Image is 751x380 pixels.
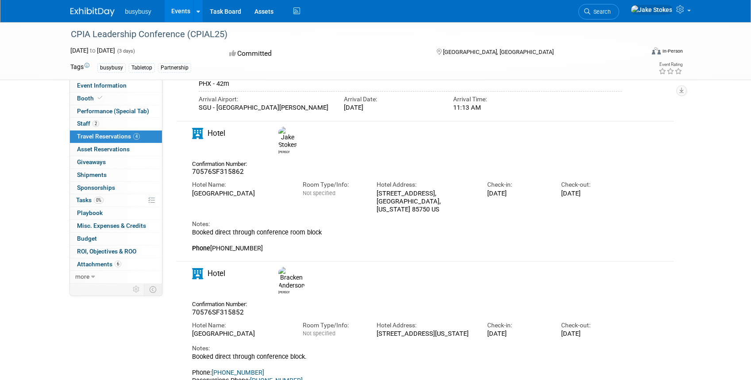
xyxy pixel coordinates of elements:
[453,104,549,111] div: 11:13 AM
[192,321,289,330] div: Hotel Name:
[70,182,162,194] a: Sponsorships
[70,105,162,118] a: Performance (Special Tab)
[129,63,155,73] div: Tabletop
[68,27,631,42] div: CPIA Leadership Conference (CPIAL25)
[212,369,264,376] a: [PHONE_NUMBER]
[70,131,162,143] a: Travel Reservations4
[303,330,335,337] span: Not specified
[77,146,130,153] span: Asset Reservations
[377,180,474,189] div: Hotel Address:
[578,4,619,19] a: Search
[98,96,102,100] i: Booth reservation complete
[70,143,162,156] a: Asset Reservations
[208,129,225,138] span: Hotel
[192,189,289,197] div: [GEOGRAPHIC_DATA]
[662,48,683,54] div: In-Person
[192,128,203,139] i: Hotel
[303,321,363,330] div: Room Type/Info:
[77,248,136,255] span: ROI, Objectives & ROO
[192,168,244,176] span: 70576SF315862
[94,197,104,203] span: 0%
[199,104,331,111] div: SGU - [GEOGRAPHIC_DATA][PERSON_NAME]
[278,127,297,149] img: Jake Stokes
[278,289,289,295] div: Bracken Anderson
[77,235,97,242] span: Budget
[70,169,162,181] a: Shipments
[487,189,548,197] div: [DATE]
[92,120,99,127] span: 2
[70,156,162,169] a: Giveaways
[561,189,622,197] div: [DATE]
[77,261,121,268] span: Attachments
[192,180,289,189] div: Hotel Name:
[487,180,548,189] div: Check-in:
[77,107,149,115] span: Performance (Special Tab)
[344,95,440,104] div: Arrival Date:
[192,245,210,252] b: Phone
[278,149,289,154] div: Jake Stokes
[129,284,144,295] td: Personalize Event Tab Strip
[227,46,422,61] div: Committed
[77,133,140,140] span: Travel Reservations
[77,222,146,229] span: Misc. Expenses & Credits
[652,47,661,54] img: Format-Inperson.png
[70,80,162,92] a: Event Information
[199,80,622,88] div: PHX - 42m
[158,63,191,73] div: Partnership
[77,120,99,127] span: Staff
[70,246,162,258] a: ROI, Objectives & ROO
[192,220,622,228] div: Notes:
[133,133,140,140] span: 4
[70,118,162,130] a: Staff2
[192,308,244,316] span: 70576SF315852
[453,95,549,104] div: Arrival Time:
[77,158,106,165] span: Giveaways
[276,267,292,295] div: Bracken Anderson
[77,209,103,216] span: Playbook
[70,47,115,54] span: [DATE] [DATE]
[192,229,622,253] div: Booked direct through conference room block [PHONE_NUMBER]
[125,8,151,15] span: busybusy
[303,190,335,196] span: Not specified
[76,196,104,203] span: Tasks
[144,284,162,295] td: Toggle Event Tabs
[208,269,225,278] span: Hotel
[592,46,683,59] div: Event Format
[276,127,292,154] div: Jake Stokes
[77,171,107,178] span: Shipments
[77,184,115,191] span: Sponsorships
[70,258,162,271] a: Attachments6
[199,95,331,104] div: Arrival Airport:
[192,330,289,338] div: [GEOGRAPHIC_DATA]
[116,48,135,54] span: (3 days)
[70,8,115,16] img: ExhibitDay
[115,261,121,267] span: 6
[590,8,611,15] span: Search
[631,5,673,15] img: Jake Stokes
[487,330,548,338] div: [DATE]
[303,180,363,189] div: Room Type/Info:
[77,82,127,89] span: Event Information
[278,267,305,289] img: Bracken Anderson
[89,47,97,54] span: to
[192,298,253,308] div: Confirmation Number:
[561,321,622,330] div: Check-out:
[70,271,162,283] a: more
[377,330,474,338] div: [STREET_ADDRESS][US_STATE]
[70,92,162,105] a: Booth
[377,189,474,214] div: [STREET_ADDRESS], [GEOGRAPHIC_DATA], [US_STATE] 85750 US
[487,321,548,330] div: Check-in:
[70,220,162,232] a: Misc. Expenses & Credits
[77,95,104,102] span: Booth
[192,344,622,353] div: Notes:
[344,104,440,111] div: [DATE]
[377,321,474,330] div: Hotel Address:
[192,268,203,279] i: Hotel
[70,207,162,219] a: Playbook
[75,273,89,280] span: more
[443,49,554,55] span: [GEOGRAPHIC_DATA], [GEOGRAPHIC_DATA]
[70,194,162,207] a: Tasks0%
[192,158,253,168] div: Confirmation Number:
[561,180,622,189] div: Check-out:
[97,63,126,73] div: busybusy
